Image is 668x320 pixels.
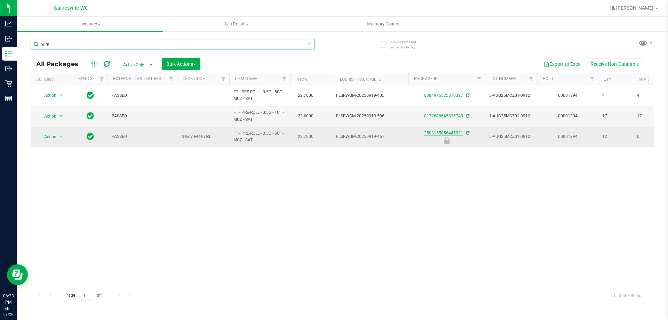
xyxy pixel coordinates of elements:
span: 0 [637,133,663,140]
a: 3503155856445931 [424,131,463,135]
span: select [57,132,66,142]
span: FT - PRE-ROLL - 0.5G - 5CT - MCZ - SAT [233,89,286,102]
input: Search Package ID, Item Name, SKU, Lot or Part Number... [31,39,315,49]
button: Bulk Actions [162,58,200,70]
span: PASSED [112,113,173,119]
a: Filter [166,73,177,85]
a: Lab Results [163,17,310,31]
span: Sync from Compliance System [465,114,469,118]
a: 0172608645825748 [424,114,463,118]
span: 1 - 3 of 3 items [608,290,647,301]
a: Package ID [414,76,438,81]
a: Filter [587,73,598,85]
span: Lab Results [215,21,257,27]
input: 1 [80,290,92,301]
span: Hi, [PERSON_NAME]! [610,5,655,11]
span: FLSRWGM-20250919-405 [336,92,404,99]
a: 0384975525870327 [424,93,463,98]
a: Sync Status [78,76,105,81]
a: PO ID [543,76,553,81]
span: Gainesville WC [54,5,88,11]
span: 17 [637,113,663,119]
a: Available [638,77,659,82]
span: 12 [602,133,629,140]
a: Filter [279,73,290,85]
a: Filter [218,73,229,85]
a: Qty [604,77,611,82]
a: 00001394 [558,114,578,118]
button: Export to Excel [539,58,586,70]
inline-svg: Retail [5,80,12,87]
a: Filter [526,73,537,85]
span: select [57,111,66,121]
a: THC% [296,77,307,82]
span: select [57,91,66,100]
span: FT - PRE-ROLL - 0.5G - 5CT - MCZ - SAT [233,130,286,143]
span: Clear [307,39,311,48]
span: 5-AUG25MCZ01-0912 [489,133,533,140]
span: Action [38,111,57,121]
span: 4 [637,92,663,99]
span: In Sync [87,91,94,100]
inline-svg: Analytics [5,20,12,27]
div: Newly Received [407,137,486,144]
a: Filter [96,73,108,85]
span: 22.7000 [294,132,317,142]
span: Newly Received [181,133,225,140]
inline-svg: Inventory [5,50,12,57]
iframe: Resource center [7,264,28,285]
a: 00001394 [558,93,578,98]
a: Lot Number [491,76,516,81]
span: FLSRWGM-20250919-457 [336,133,404,140]
span: PASSED [112,133,173,140]
a: Flourish Package ID [337,77,381,82]
span: FT - PRE-ROLL - 0.5G - 1CT - MCZ - SAT [233,109,286,123]
span: Sync from Compliance System [465,93,469,98]
span: 23.6000 [294,111,317,121]
a: Inventory [17,17,163,31]
span: Bulk Actions [166,61,196,67]
a: 00001394 [558,134,578,139]
span: All Packages [36,60,85,68]
button: Receive Non-Cannabis [586,58,643,70]
span: 1-AUG25MCZ01-0912 [489,113,533,119]
span: In Sync [87,111,94,121]
span: 5-AUG25MCZ01-0912 [489,92,533,99]
span: FLSRWGM-20250919-596 [336,113,404,119]
span: Sync from Compliance System [465,131,469,135]
a: Inventory Counts [310,17,456,31]
div: Actions [36,77,70,82]
span: Action [38,132,57,142]
span: Include items not tagged for facility [390,39,424,50]
span: Inventory Counts [357,21,409,27]
a: Lock Code [183,76,205,81]
p: 09/26 [3,312,14,317]
span: Inventory [17,21,163,27]
span: 17 [602,113,629,119]
span: 4 [602,92,629,99]
inline-svg: Reports [5,95,12,102]
inline-svg: Outbound [5,65,12,72]
inline-svg: Inbound [5,35,12,42]
a: Item Name [235,76,257,81]
a: External Lab Test Result [113,76,168,81]
a: Filter [474,73,485,85]
span: Page of 1 [59,290,110,301]
span: PASSED [112,92,173,99]
span: 22.7000 [294,91,317,101]
p: 06:33 PM EDT [3,293,14,312]
span: Action [38,91,57,100]
span: In Sync [87,132,94,141]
